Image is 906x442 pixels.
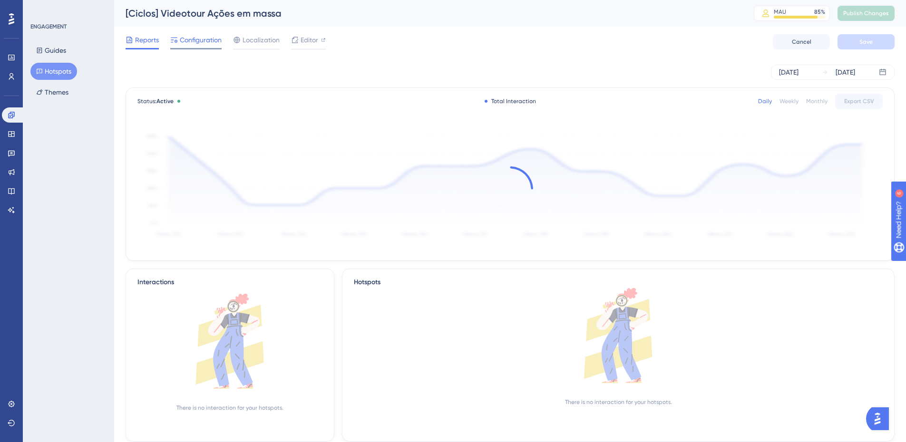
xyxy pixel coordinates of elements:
[835,94,883,109] button: Export CSV
[30,63,77,80] button: Hotspots
[836,67,855,78] div: [DATE]
[354,277,883,288] div: Hotspots
[866,404,895,433] iframe: UserGuiding AI Assistant Launcher
[137,277,174,288] div: Interactions
[814,8,825,16] div: 85 %
[180,34,222,46] span: Configuration
[838,34,895,49] button: Save
[485,97,536,105] div: Total Interaction
[22,2,59,14] span: Need Help?
[30,42,72,59] button: Guides
[126,7,730,20] div: [Ciclos] Videotour Ações em massa
[779,97,799,105] div: Weekly
[135,34,159,46] span: Reports
[565,398,672,406] div: There is no interaction for your hotspots.
[779,67,799,78] div: [DATE]
[792,38,811,46] span: Cancel
[137,97,174,105] span: Status:
[806,97,828,105] div: Monthly
[758,97,772,105] div: Daily
[243,34,280,46] span: Localization
[176,404,283,412] div: There is no interaction for your hotspots.
[844,97,874,105] span: Export CSV
[843,10,889,17] span: Publish Changes
[66,5,69,12] div: 6
[30,84,74,101] button: Themes
[859,38,873,46] span: Save
[773,34,830,49] button: Cancel
[838,6,895,21] button: Publish Changes
[774,8,786,16] div: MAU
[156,98,174,105] span: Active
[301,34,318,46] span: Editor
[30,23,67,30] div: ENGAGEMENT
